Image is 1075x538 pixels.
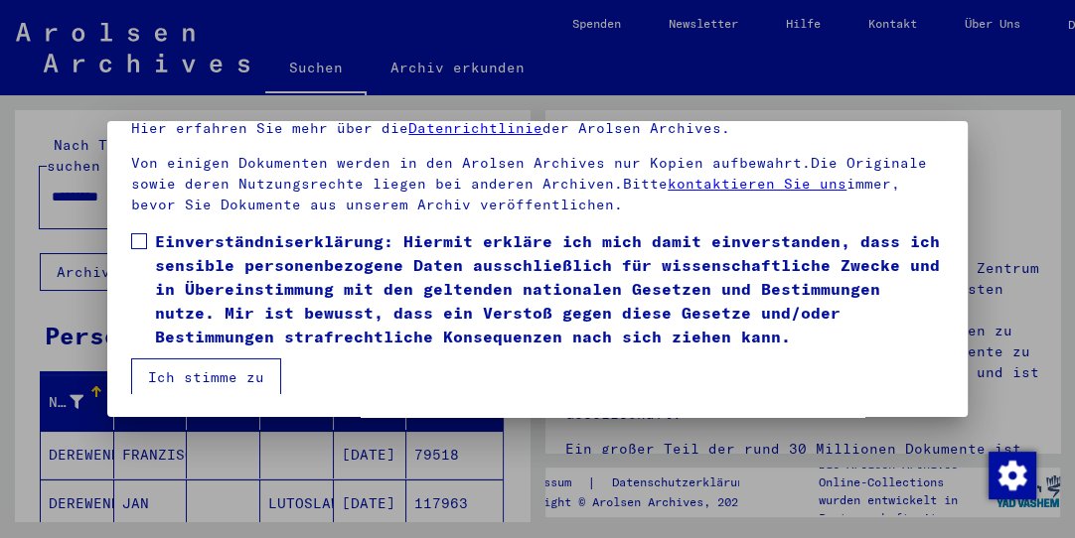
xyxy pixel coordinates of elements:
[408,119,542,137] a: Datenrichtlinie
[668,175,846,193] a: kontaktieren Sie uns
[131,118,944,139] p: Hier erfahren Sie mehr über die der Arolsen Archives.
[131,153,944,215] p: Von einigen Dokumenten werden in den Arolsen Archives nur Kopien aufbewahrt.Die Originale sowie d...
[131,358,281,396] button: Ich stimme zu
[155,229,944,348] span: Einverständniserklärung: Hiermit erkläre ich mich damit einverstanden, dass ich sensible personen...
[989,452,1036,499] img: Zustimmung ändern
[988,451,1035,498] div: Zustimmung ändern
